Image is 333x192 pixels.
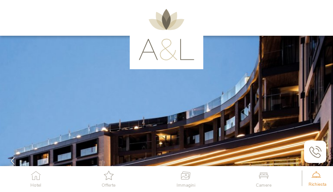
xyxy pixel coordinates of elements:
[30,183,41,188] span: Hotel
[102,183,115,188] span: Offerte
[139,9,194,60] img: AMONTI & LUNARIS Wellnessresort
[308,182,326,187] span: Richiesta
[256,183,271,188] span: Camere
[177,183,195,188] span: Immagini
